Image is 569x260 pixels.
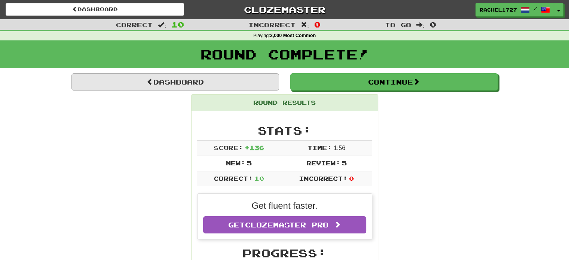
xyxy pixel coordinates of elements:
[270,33,316,38] strong: 2,000 Most Common
[385,21,411,28] span: To go
[3,47,566,62] h1: Round Complete!
[226,159,245,166] span: New:
[248,21,296,28] span: Incorrect
[245,221,328,229] span: Clozemaster Pro
[334,145,345,151] span: 1 : 56
[203,199,366,212] p: Get fluent faster.
[6,3,184,16] a: Dashboard
[71,73,279,91] a: Dashboard
[301,22,309,28] span: :
[203,216,366,233] a: GetClozemaster Pro
[214,144,243,151] span: Score:
[475,3,554,16] a: Rachel1727 /
[245,144,264,151] span: + 136
[290,73,498,91] button: Continue
[480,6,517,13] span: Rachel1727
[254,175,264,182] span: 10
[247,159,252,166] span: 5
[158,22,166,28] span: :
[299,175,348,182] span: Incorrect:
[171,20,184,29] span: 10
[349,175,354,182] span: 0
[430,20,436,29] span: 0
[192,95,378,111] div: Round Results
[214,175,253,182] span: Correct:
[416,22,425,28] span: :
[197,124,372,137] h2: Stats:
[116,21,153,28] span: Correct
[306,159,340,166] span: Review:
[195,3,374,16] a: Clozemaster
[308,144,332,151] span: Time:
[342,159,347,166] span: 5
[197,247,372,259] h2: Progress:
[314,20,321,29] span: 0
[533,6,537,11] span: /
